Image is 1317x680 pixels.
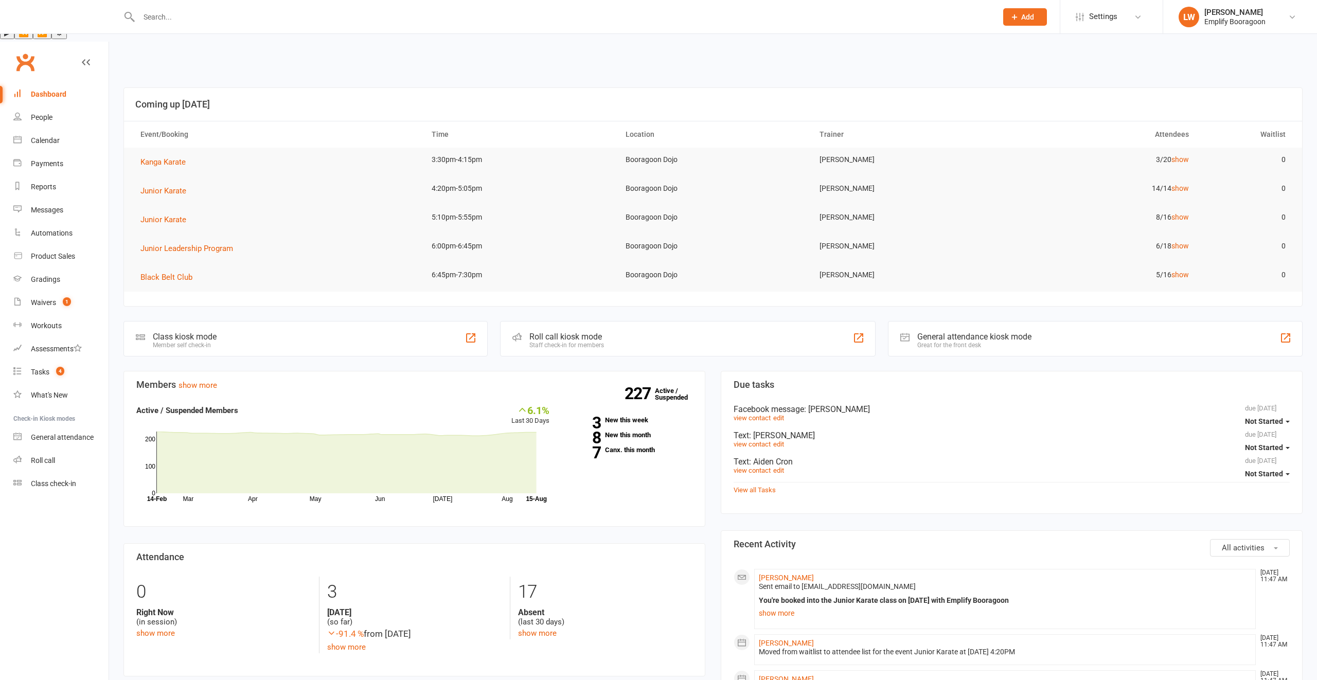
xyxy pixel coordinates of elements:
div: from [DATE] [327,627,502,641]
div: [PERSON_NAME] [1204,8,1266,17]
span: 1 [63,297,71,306]
a: view contact [734,467,771,474]
span: Sent email to [EMAIL_ADDRESS][DOMAIN_NAME] [759,582,916,590]
a: edit [773,440,784,448]
td: 3/20 [1004,148,1198,172]
td: Booragoon Dojo [616,263,810,287]
td: 6:45pm-7:30pm [422,263,616,287]
strong: [DATE] [327,607,502,617]
a: Roll call [13,449,109,472]
div: Great for the front desk [917,342,1031,349]
td: 0 [1198,176,1295,201]
a: [PERSON_NAME] [759,574,814,582]
td: Booragoon Dojo [616,205,810,229]
a: General attendance kiosk mode [13,426,109,449]
td: Booragoon Dojo [616,234,810,258]
div: LW [1179,7,1199,27]
div: Assessments [31,345,82,353]
div: 17 [518,577,692,607]
div: Automations [31,229,73,237]
button: Not Started [1245,464,1290,483]
h3: Attendance [136,552,692,562]
td: 6:00pm-6:45pm [422,234,616,258]
th: Attendees [1004,121,1198,148]
button: Black Belt Club [140,271,200,283]
span: Settings [1089,5,1117,28]
th: Waitlist [1198,121,1295,148]
strong: Active / Suspended Members [136,406,238,415]
div: Emplify Booragoon [1204,17,1266,26]
span: Kanga Karate [140,157,186,167]
a: view contact [734,414,771,422]
strong: 227 [625,386,655,401]
td: [PERSON_NAME] [810,263,1004,287]
td: 0 [1198,205,1295,229]
a: show more [759,606,1251,620]
div: 0 [136,577,311,607]
a: Tasks 4 [13,361,109,384]
div: (last 30 days) [518,607,692,627]
div: Roll call kiosk mode [529,332,604,342]
div: 3 [327,577,502,607]
div: Member self check-in [153,342,217,349]
td: [PERSON_NAME] [810,148,1004,172]
a: edit [773,414,784,422]
strong: 7 [565,445,601,460]
div: Moved from waitlist to attendee list for the event Junior Karate at [DATE] 4:20PM [759,648,1251,656]
td: 4:20pm-5:05pm [422,176,616,201]
input: Search... [136,10,990,24]
div: Text [734,431,1290,440]
button: All activities [1210,539,1290,557]
td: [PERSON_NAME] [810,205,1004,229]
td: [PERSON_NAME] [810,176,1004,201]
strong: 3 [565,415,601,431]
td: 5/16 [1004,263,1198,287]
strong: Absent [518,607,692,617]
div: Facebook message [734,404,1290,414]
a: Waivers 1 [13,291,109,314]
td: [PERSON_NAME] [810,234,1004,258]
a: Clubworx [12,49,38,75]
td: 5:10pm-5:55pm [422,205,616,229]
span: All activities [1222,543,1265,552]
a: view contact [734,440,771,448]
a: View all Tasks [734,486,776,494]
th: Location [616,121,810,148]
button: Junior Karate [140,213,193,226]
div: Roll call [31,456,55,464]
div: General attendance [31,433,94,441]
h3: Due tasks [734,380,1290,390]
a: Gradings [13,268,109,291]
button: Not Started [1245,412,1290,431]
td: Booragoon Dojo [616,176,810,201]
div: Payments [31,159,63,168]
a: edit [773,467,784,474]
div: Tasks [31,368,49,376]
strong: 8 [565,430,601,445]
a: Assessments [13,337,109,361]
div: Class check-in [31,479,76,488]
div: 6.1% [511,404,549,416]
a: Class kiosk mode [13,472,109,495]
h3: Recent Activity [734,539,1290,549]
span: Not Started [1245,417,1283,425]
a: show [1171,271,1189,279]
time: [DATE] 11:47 AM [1255,635,1289,648]
span: 4 [56,367,64,375]
a: show [1171,155,1189,164]
a: 8New this month [565,432,692,438]
th: Time [422,121,616,148]
a: What's New [13,384,109,407]
a: show [1171,242,1189,250]
div: (in session) [136,607,311,627]
a: show more [327,642,366,652]
div: Class kiosk mode [153,332,217,342]
button: Kanga Karate [140,156,193,168]
div: Dashboard [31,90,66,98]
button: Junior Leadership Program [140,242,240,255]
div: (so far) [327,607,502,627]
a: [PERSON_NAME] [759,639,814,647]
a: Reports [13,175,109,199]
a: Messages [13,199,109,222]
td: 8/16 [1004,205,1198,229]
